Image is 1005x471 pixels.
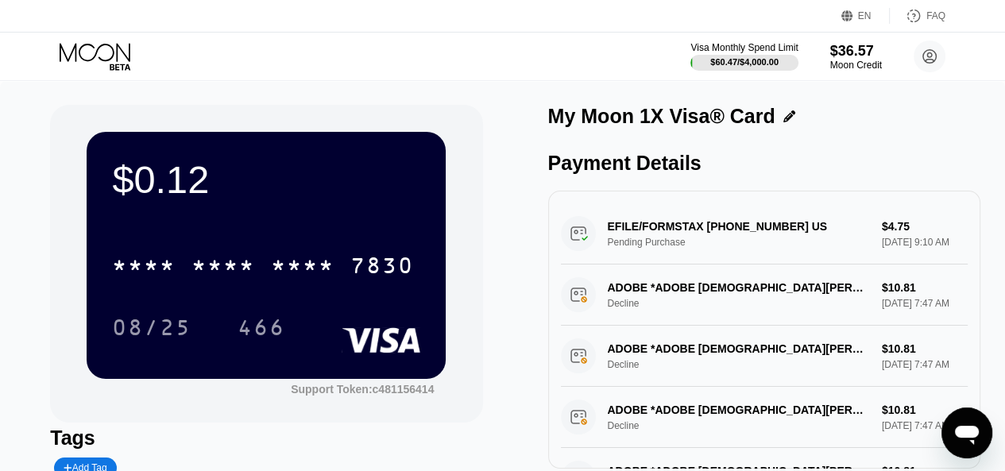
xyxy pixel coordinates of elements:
div: Tags [50,427,482,450]
iframe: Button to launch messaging window [941,407,992,458]
div: EN [858,10,872,21]
div: Visa Monthly Spend Limit [690,42,798,53]
div: $60.47 / $4,000.00 [710,57,779,67]
div: Support Token: c481156414 [291,383,434,396]
div: 7830 [350,255,414,280]
div: Support Token:c481156414 [291,383,434,396]
div: 08/25 [112,317,191,342]
div: FAQ [926,10,945,21]
div: Visa Monthly Spend Limit$60.47/$4,000.00 [690,42,798,71]
div: $0.12 [112,157,420,202]
div: EN [841,8,890,24]
div: 08/25 [100,307,203,347]
div: My Moon 1X Visa® Card [548,105,775,128]
div: FAQ [890,8,945,24]
div: $36.57 [830,43,882,60]
div: Moon Credit [830,60,882,71]
div: 466 [226,307,297,347]
div: 466 [238,317,285,342]
div: $36.57Moon Credit [830,43,882,71]
div: Payment Details [548,152,980,175]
